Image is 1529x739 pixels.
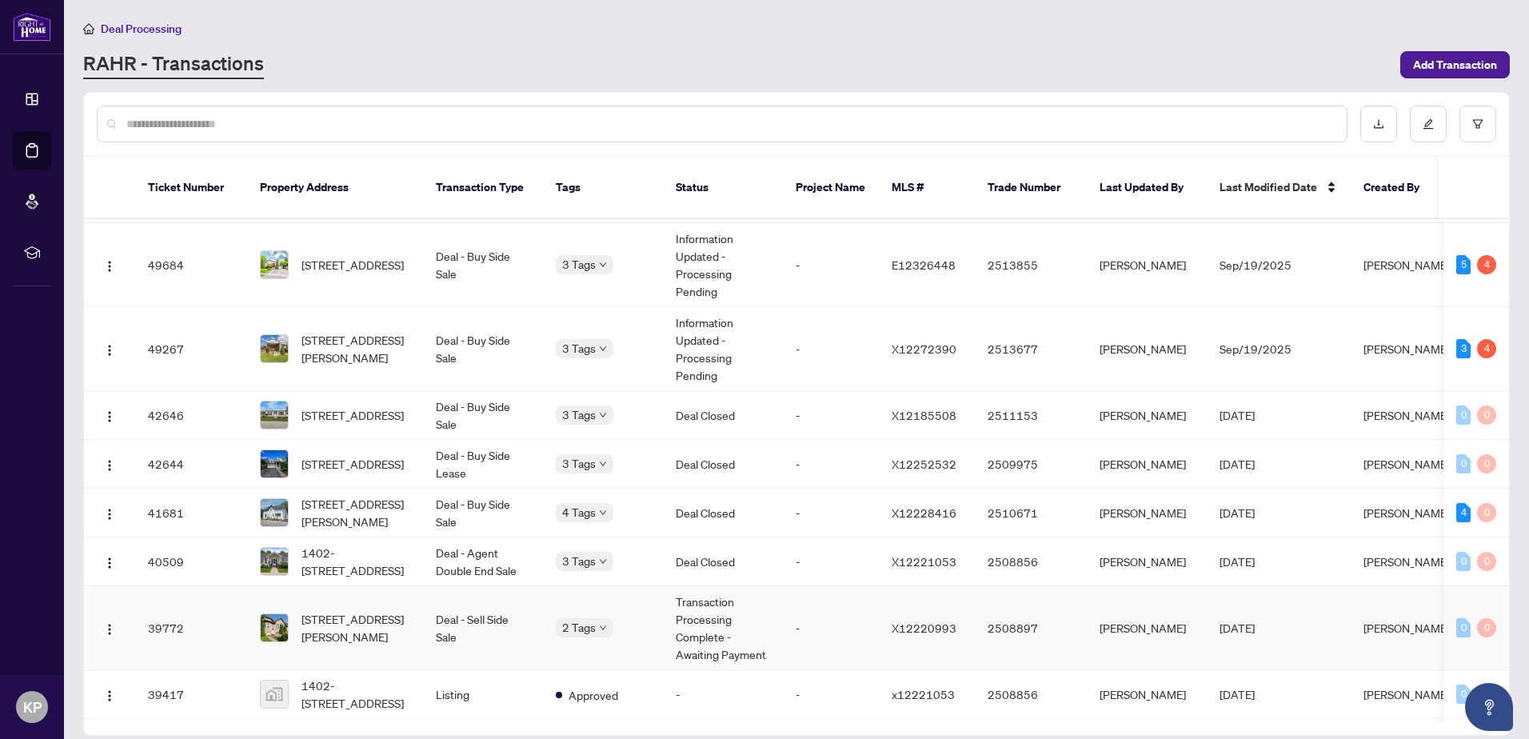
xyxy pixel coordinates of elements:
[975,489,1087,537] td: 2510671
[101,22,182,36] span: Deal Processing
[1360,106,1397,142] button: download
[1477,339,1496,358] div: 4
[1465,683,1513,731] button: Open asap
[97,681,122,707] button: Logo
[423,586,543,670] td: Deal - Sell Side Sale
[562,454,596,473] span: 3 Tags
[783,157,879,219] th: Project Name
[599,624,607,632] span: down
[1087,391,1207,440] td: [PERSON_NAME]
[423,440,543,489] td: Deal - Buy Side Lease
[103,508,116,521] img: Logo
[1220,621,1255,635] span: [DATE]
[663,157,783,219] th: Status
[879,157,975,219] th: MLS #
[261,499,288,526] img: thumbnail-img
[135,586,247,670] td: 39772
[1220,258,1291,272] span: Sep/19/2025
[1413,52,1497,78] span: Add Transaction
[562,339,596,358] span: 3 Tags
[103,459,116,472] img: Logo
[1087,586,1207,670] td: [PERSON_NAME]
[103,557,116,569] img: Logo
[97,336,122,362] button: Logo
[892,505,956,520] span: X12228416
[663,670,783,719] td: -
[261,548,288,575] img: thumbnail-img
[975,223,1087,307] td: 2513855
[1456,454,1471,473] div: 0
[423,157,543,219] th: Transaction Type
[135,391,247,440] td: 42646
[423,670,543,719] td: Listing
[83,50,264,79] a: RAHR - Transactions
[1220,687,1255,701] span: [DATE]
[975,440,1087,489] td: 2509975
[1363,554,1450,569] span: [PERSON_NAME]
[1220,178,1317,196] span: Last Modified Date
[1220,457,1255,471] span: [DATE]
[1363,457,1450,471] span: [PERSON_NAME]
[975,670,1087,719] td: 2508856
[1456,339,1471,358] div: 3
[1456,405,1471,425] div: 0
[1477,454,1496,473] div: 0
[892,687,955,701] span: x12221053
[1363,342,1450,356] span: [PERSON_NAME]
[599,345,607,353] span: down
[783,440,879,489] td: -
[599,460,607,468] span: down
[892,408,956,422] span: X12185508
[1363,621,1450,635] span: [PERSON_NAME]
[301,331,410,366] span: [STREET_ADDRESS][PERSON_NAME]
[97,500,122,525] button: Logo
[301,455,404,473] span: [STREET_ADDRESS]
[1373,118,1384,130] span: download
[892,342,956,356] span: X12272390
[103,623,116,636] img: Logo
[135,537,247,586] td: 40509
[1410,106,1447,142] button: edit
[562,503,596,521] span: 4 Tags
[975,307,1087,391] td: 2513677
[562,405,596,424] span: 3 Tags
[663,440,783,489] td: Deal Closed
[135,307,247,391] td: 49267
[975,391,1087,440] td: 2511153
[423,223,543,307] td: Deal - Buy Side Sale
[1207,157,1351,219] th: Last Modified Date
[97,549,122,574] button: Logo
[261,681,288,708] img: thumbnail-img
[1087,223,1207,307] td: [PERSON_NAME]
[1423,118,1434,130] span: edit
[103,689,116,702] img: Logo
[569,686,618,704] span: Approved
[423,489,543,537] td: Deal - Buy Side Sale
[892,457,956,471] span: X12252532
[892,554,956,569] span: X12221053
[783,391,879,440] td: -
[892,258,956,272] span: E12326448
[1087,440,1207,489] td: [PERSON_NAME]
[261,401,288,429] img: thumbnail-img
[975,157,1087,219] th: Trade Number
[783,307,879,391] td: -
[97,252,122,278] button: Logo
[663,489,783,537] td: Deal Closed
[261,450,288,477] img: thumbnail-img
[543,157,663,219] th: Tags
[301,677,410,712] span: 1402-[STREET_ADDRESS]
[1459,106,1496,142] button: filter
[301,256,404,274] span: [STREET_ADDRESS]
[97,402,122,428] button: Logo
[1363,505,1450,520] span: [PERSON_NAME]
[97,451,122,477] button: Logo
[135,157,247,219] th: Ticket Number
[83,23,94,34] span: home
[1456,255,1471,274] div: 5
[261,614,288,641] img: thumbnail-img
[1456,552,1471,571] div: 0
[1400,51,1510,78] button: Add Transaction
[23,696,42,718] span: KP
[783,586,879,670] td: -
